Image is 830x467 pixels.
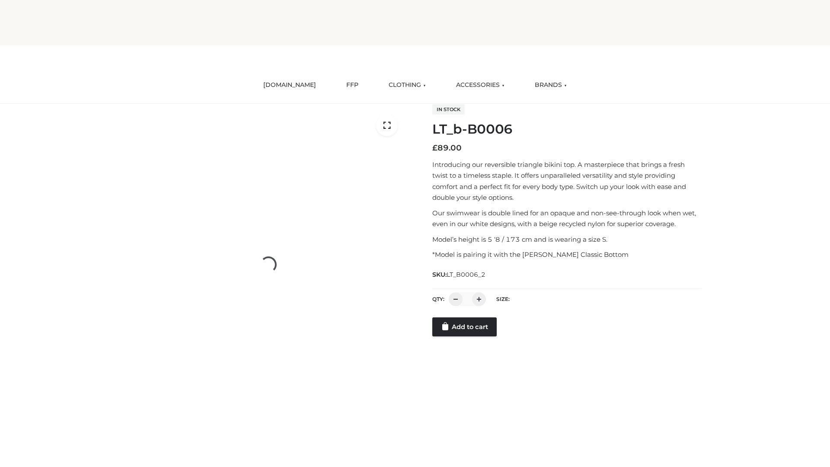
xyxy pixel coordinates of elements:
a: [DOMAIN_NAME] [257,76,322,95]
span: £ [432,143,437,153]
span: SKU: [432,269,486,280]
a: Add to cart [432,317,497,336]
a: FFP [340,76,365,95]
span: In stock [432,104,465,115]
a: BRANDS [528,76,573,95]
label: QTY: [432,296,444,302]
h1: LT_b-B0006 [432,122,702,137]
a: ACCESSORIES [450,76,511,95]
label: Size: [496,296,510,302]
p: Model’s height is 5 ‘8 / 173 cm and is wearing a size S. [432,234,702,245]
bdi: 89.00 [432,143,462,153]
p: Introducing our reversible triangle bikini top. A masterpiece that brings a fresh twist to a time... [432,159,702,203]
span: LT_B0006_2 [447,271,485,278]
a: CLOTHING [382,76,432,95]
p: *Model is pairing it with the [PERSON_NAME] Classic Bottom [432,249,702,260]
p: Our swimwear is double lined for an opaque and non-see-through look when wet, even in our white d... [432,208,702,230]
